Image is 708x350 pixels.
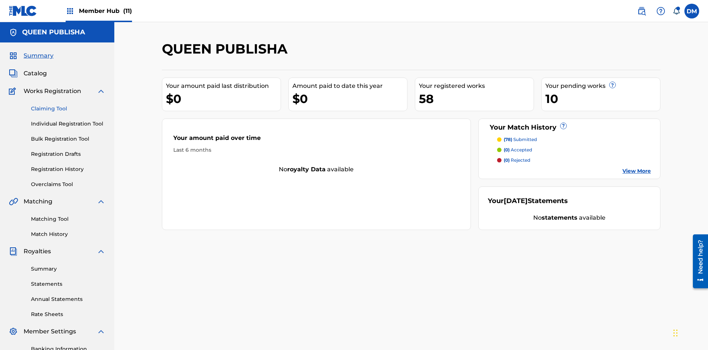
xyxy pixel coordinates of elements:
[504,137,512,142] span: (78)
[292,82,407,90] div: Amount paid to date this year
[31,120,105,128] a: Individual Registration Tool
[31,295,105,303] a: Annual Statements
[31,105,105,113] a: Claiming Tool
[31,215,105,223] a: Matching Tool
[634,4,649,18] a: Public Search
[123,7,132,14] span: (11)
[9,6,37,16] img: MLC Logo
[622,167,651,175] a: View More
[560,123,566,129] span: ?
[504,136,537,143] p: submitted
[22,28,85,37] h5: QUEEN PUBLISHA
[9,69,18,78] img: Catalog
[292,90,407,107] div: $0
[673,7,680,15] div: Notifications
[673,322,678,344] div: Drag
[162,41,291,57] h2: QUEEN PUBLISHA
[9,327,18,336] img: Member Settings
[545,82,660,90] div: Your pending works
[97,247,105,256] img: expand
[287,166,326,173] strong: royalty data
[31,265,105,273] a: Summary
[504,197,528,205] span: [DATE]
[24,51,53,60] span: Summary
[24,197,52,206] span: Matching
[488,213,651,222] div: No available
[545,90,660,107] div: 10
[9,87,18,96] img: Works Registration
[31,135,105,143] a: Bulk Registration Tool
[162,165,471,174] div: No available
[9,247,18,256] img: Royalties
[24,87,81,96] span: Works Registration
[610,82,615,88] span: ?
[497,136,651,143] a: (78) submitted
[656,7,665,16] img: help
[488,196,568,206] div: Your Statements
[166,90,281,107] div: $0
[653,4,668,18] div: Help
[66,7,74,16] img: Top Rightsholders
[31,230,105,238] a: Match History
[684,4,699,18] div: User Menu
[31,280,105,288] a: Statements
[687,231,708,292] iframe: Resource Center
[97,197,105,206] img: expand
[504,147,510,152] span: (0)
[419,90,534,107] div: 58
[31,310,105,318] a: Rate Sheets
[24,247,51,256] span: Royalties
[97,327,105,336] img: expand
[542,214,577,221] strong: statements
[9,69,47,78] a: CatalogCatalog
[504,157,510,163] span: (0)
[488,123,651,133] div: Your Match History
[9,28,18,37] img: Accounts
[504,147,532,153] p: accepted
[166,82,281,90] div: Your amount paid last distribution
[31,150,105,158] a: Registration Drafts
[419,82,534,90] div: Your registered works
[31,181,105,188] a: Overclaims Tool
[504,157,530,164] p: rejected
[97,87,105,96] img: expand
[9,51,18,60] img: Summary
[497,147,651,153] a: (0) accepted
[31,165,105,173] a: Registration History
[637,7,646,16] img: search
[173,146,459,154] div: Last 6 months
[79,7,132,15] span: Member Hub
[9,51,53,60] a: SummarySummary
[9,197,18,206] img: Matching
[497,157,651,164] a: (0) rejected
[671,315,708,350] iframe: Chat Widget
[24,327,76,336] span: Member Settings
[173,134,459,146] div: Your amount paid over time
[24,69,47,78] span: Catalog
